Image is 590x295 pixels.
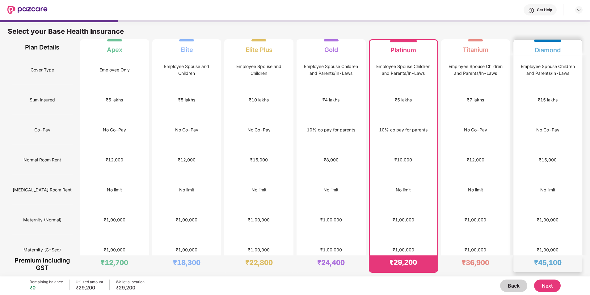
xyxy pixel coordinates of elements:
div: ₹1,00,000 [176,246,197,253]
div: ₹7 lakhs [467,96,484,103]
div: ₹36,900 [462,258,489,267]
div: ₹5 lakhs [178,96,195,103]
div: Employee Spouse and Children [156,63,217,77]
div: ₹29,200 [116,284,145,291]
div: ₹1,00,000 [393,246,414,253]
div: Gold [324,41,338,53]
div: ₹5 lakhs [395,96,412,103]
div: ₹10,000 [394,156,412,163]
div: ₹4 lakhs [322,96,339,103]
div: ₹12,700 [101,258,128,267]
div: 10% co pay for parents [307,126,355,133]
span: Cover Type [31,64,54,76]
div: Employee Spouse Children and Parents/In-Laws [301,63,362,77]
div: Platinum [390,41,416,54]
div: Diamond [535,41,561,54]
span: Normal Room Rent [23,154,61,166]
div: Employee Only [99,66,130,73]
div: Elite Plus [246,41,272,53]
div: ₹24,400 [317,258,345,267]
div: No limit [179,186,194,193]
div: ₹12,000 [106,156,123,163]
img: svg+xml;base64,PHN2ZyBpZD0iSGVscC0zMngzMiIgeG1sbnM9Imh0dHA6Ly93d3cudzMub3JnLzIwMDAvc3ZnIiB3aWR0aD... [528,7,534,14]
div: Plan Details [12,39,73,55]
div: ₹45,100 [534,258,562,267]
div: Elite [180,41,193,53]
div: No limit [251,186,267,193]
button: Back [500,280,527,292]
div: No limit [323,186,339,193]
span: [MEDICAL_DATA] Room Rent [13,184,72,196]
div: 10% co pay for parents [379,126,428,133]
div: ₹15,000 [539,156,557,163]
span: Maternity (C-Sec) [23,244,61,256]
div: ₹1,00,000 [248,216,270,223]
div: ₹18,300 [173,258,200,267]
span: Co-Pay [34,124,50,136]
div: ₹15 lakhs [538,96,558,103]
div: ₹1,00,000 [393,216,414,223]
div: ₹1,00,000 [465,246,486,253]
img: New Pazcare Logo [7,6,48,14]
div: Premium Including GST [12,255,73,273]
div: Employee Spouse Children and Parents/In-Laws [445,63,506,77]
div: Wallet allocation [116,280,145,284]
div: ₹1,00,000 [104,216,125,223]
div: No Co-Pay [175,126,198,133]
div: Remaining balance [30,280,63,284]
div: ₹0 [30,284,63,291]
div: ₹1,00,000 [176,216,197,223]
div: ₹10 lakhs [249,96,269,103]
div: ₹1,00,000 [320,216,342,223]
span: Maternity (Normal) [23,214,61,226]
div: Utilized amount [76,280,103,284]
div: No Co-Pay [536,126,559,133]
div: Employee Spouse Children and Parents/In-Laws [517,63,578,77]
div: ₹12,000 [467,156,484,163]
div: Employee Spouse Children and Parents/In-Laws [374,63,433,77]
div: ₹12,000 [178,156,196,163]
div: ₹1,00,000 [537,246,558,253]
div: ₹5 lakhs [106,96,123,103]
div: ₹15,000 [250,156,268,163]
div: No Co-Pay [464,126,487,133]
div: No limit [468,186,483,193]
div: No limit [107,186,122,193]
div: ₹29,200 [76,284,103,291]
div: Titanium [463,41,488,53]
div: Select your Base Health Insurance [8,27,582,39]
div: ₹1,00,000 [104,246,125,253]
div: ₹22,800 [245,258,273,267]
div: ₹29,200 [390,258,417,267]
button: Next [534,280,561,292]
div: ₹1,00,000 [320,246,342,253]
div: ₹1,00,000 [465,216,486,223]
div: No limit [540,186,555,193]
div: No limit [396,186,411,193]
div: No Co-Pay [103,126,126,133]
div: Employee Spouse and Children [228,63,289,77]
div: Apex [107,41,122,53]
div: ₹8,000 [324,156,339,163]
div: Get Help [537,7,552,12]
div: ₹1,00,000 [537,216,558,223]
div: ₹1,00,000 [248,246,270,253]
span: Sum Insured [30,94,55,106]
img: svg+xml;base64,PHN2ZyBpZD0iRHJvcGRvd24tMzJ4MzIiIHhtbG5zPSJodHRwOi8vd3d3LnczLm9yZy8yMDAwL3N2ZyIgd2... [576,7,581,12]
div: No Co-Pay [247,126,271,133]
